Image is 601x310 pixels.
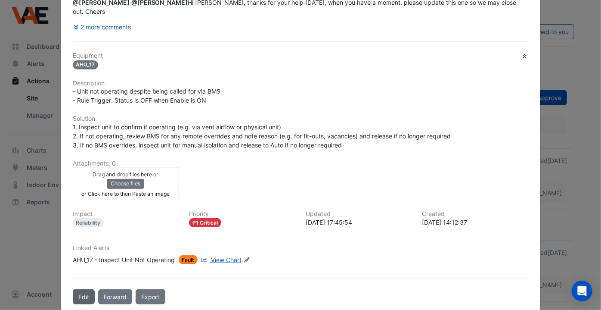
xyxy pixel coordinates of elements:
div: P1 Critical [189,218,221,227]
h6: Impact [73,210,179,218]
h6: Description [73,80,529,87]
span: - Unit not operating despite being called for via BMS - Rule Trigger: Status is OFF when Enable i... [73,88,221,104]
button: Forward [98,289,132,304]
button: Choose files [107,179,144,188]
div: [DATE] 14:12:37 [422,218,529,227]
button: Edit [73,289,95,304]
div: AHU_17 - Inspect Unit Not Operating [73,255,175,264]
h6: Created [422,210,529,218]
fa-icon: Edit Linked Alerts [244,257,250,263]
a: Export [136,289,165,304]
span: AHU_17 [73,60,99,69]
h6: Priority [189,210,295,218]
a: View Chart [199,255,242,264]
div: Open Intercom Messenger [572,281,592,301]
span: 1. Inspect unit to confirm if operating (e.g. via vent airflow or physical unit) 2. If not operat... [73,123,451,149]
h6: Updated [306,210,412,218]
button: 2 more comments [73,19,132,34]
h6: Linked Alerts [73,244,529,252]
span: Fault [179,255,198,264]
small: or Click here to then Paste an image [81,191,170,197]
h6: Equipment [73,52,529,59]
div: [DATE] 17:45:54 [306,218,412,227]
h6: Attachments: 0 [73,160,529,167]
h6: Solution [73,115,529,122]
span: View Chart [211,256,242,263]
div: Reliability [73,218,104,227]
small: Drag and drop files here or [93,171,158,178]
